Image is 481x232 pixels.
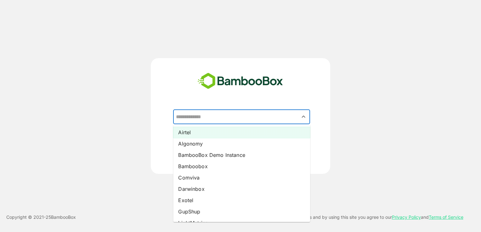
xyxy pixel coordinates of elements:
button: Close [299,113,308,121]
li: BambooBox Demo Instance [173,149,310,161]
a: Terms of Service [429,214,463,220]
li: Exotel [173,195,310,206]
li: Bamboobox [173,161,310,172]
li: Darwinbox [173,183,310,195]
li: Airtel [173,127,310,138]
li: GupShup [173,206,310,217]
li: Algonomy [173,138,310,149]
li: LightMetrics [173,217,310,229]
p: This site uses cookies and by using this site you agree to our and [267,213,463,221]
a: Privacy Policy [392,214,421,220]
p: Copyright © 2021- 25 BambooBox [6,213,76,221]
img: bamboobox [194,71,286,91]
li: Comviva [173,172,310,183]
